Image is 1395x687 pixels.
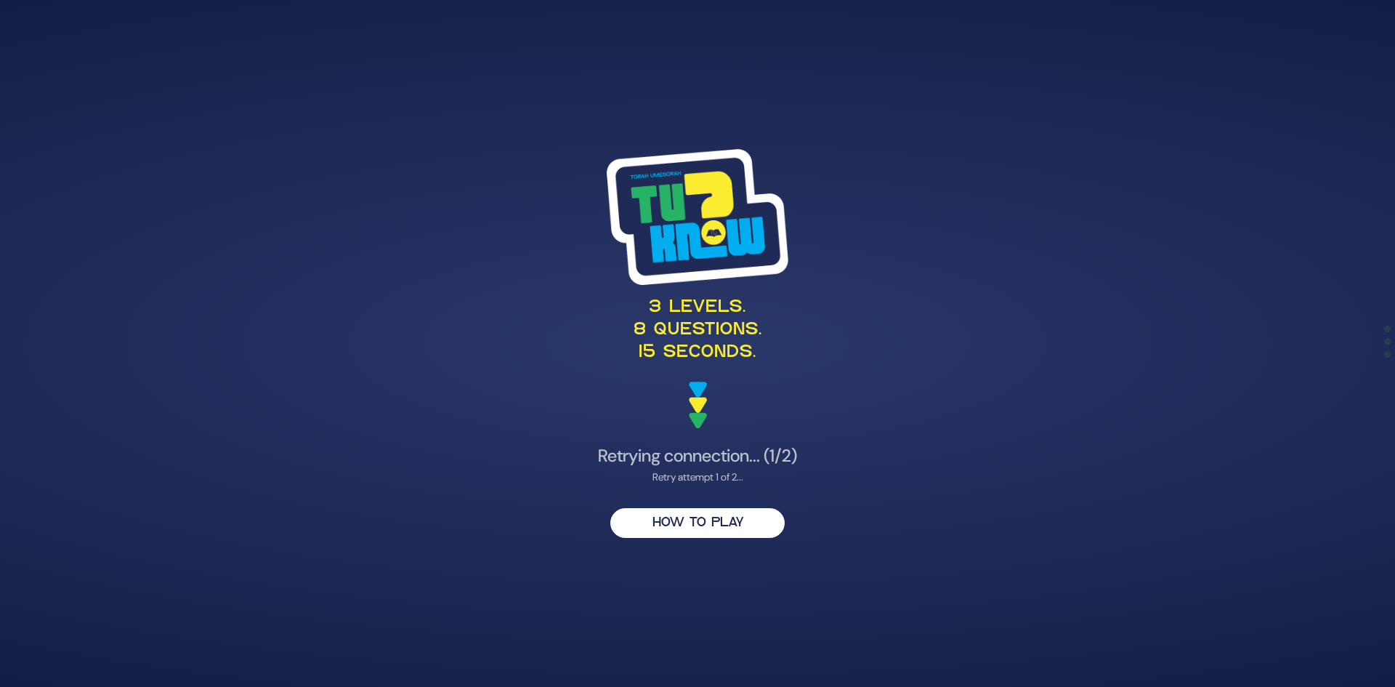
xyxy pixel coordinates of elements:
img: Tournament Logo [607,149,788,284]
button: HOW TO PLAY [610,508,785,538]
p: 3 levels. 8 questions. 15 seconds. [343,297,1052,365]
h4: Retrying connection... (1/2) [343,446,1052,467]
img: decoration arrows [689,382,707,428]
div: Retry attempt 1 of 2... [343,470,1052,485]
